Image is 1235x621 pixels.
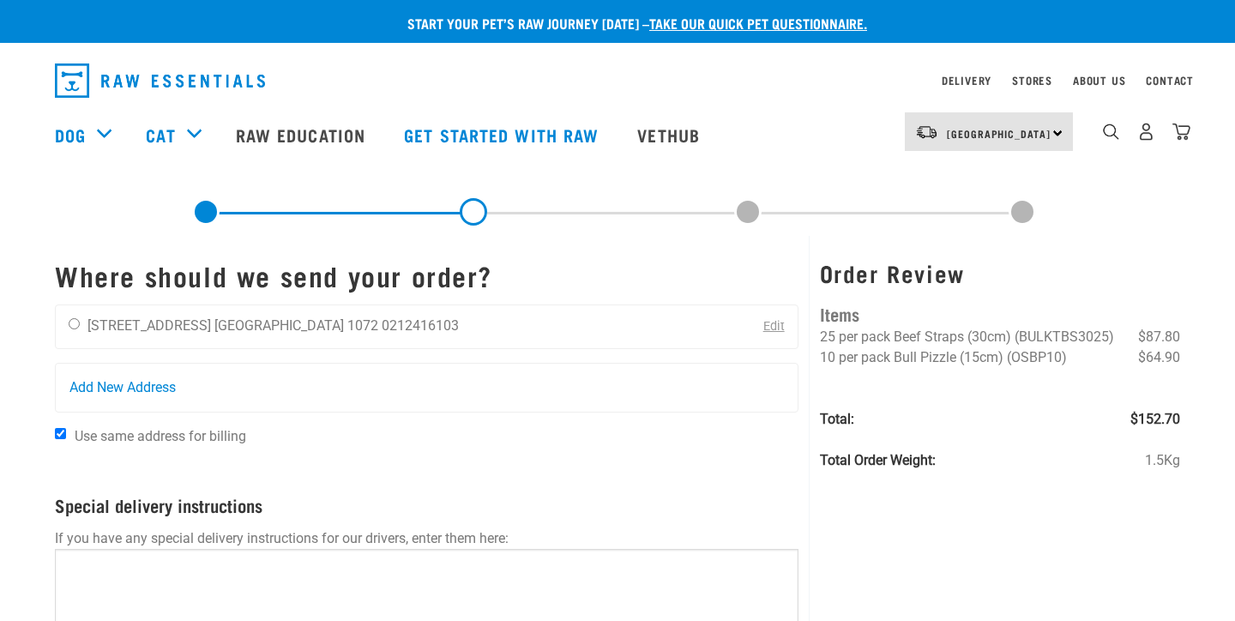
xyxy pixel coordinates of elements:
a: Dog [55,122,86,148]
span: $64.90 [1138,347,1180,368]
li: [STREET_ADDRESS] [87,317,211,334]
span: $87.80 [1138,327,1180,347]
span: 1.5Kg [1145,450,1180,471]
input: Use same address for billing [55,428,66,439]
li: [GEOGRAPHIC_DATA] 1072 [214,317,378,334]
img: home-icon@2x.png [1172,123,1190,141]
span: $152.70 [1130,409,1180,430]
a: About Us [1073,77,1125,83]
img: Raw Essentials Logo [55,63,265,98]
a: Delivery [942,77,991,83]
p: If you have any special delivery instructions for our drivers, enter them here: [55,528,798,549]
nav: dropdown navigation [41,57,1194,105]
a: Edit [763,319,785,334]
h4: Special delivery instructions [55,495,798,515]
a: Vethub [620,100,721,169]
li: 0212416103 [382,317,459,334]
span: 25 per pack Beef Straps (30cm) (BULKTBS3025) [820,329,1114,345]
a: Cat [146,122,175,148]
span: Use same address for billing [75,428,246,444]
a: Raw Education [219,100,387,169]
span: [GEOGRAPHIC_DATA] [947,130,1051,136]
a: Stores [1012,77,1052,83]
img: user.png [1137,123,1155,141]
img: home-icon-1@2x.png [1103,124,1119,140]
a: Add New Address [56,364,798,412]
h1: Where should we send your order? [55,260,798,291]
span: 10 per pack Bull Pizzle (15cm) (OSBP10) [820,349,1067,365]
h4: Items [820,300,1180,327]
a: Contact [1146,77,1194,83]
strong: Total: [820,411,854,427]
h3: Order Review [820,260,1180,286]
img: van-moving.png [915,124,938,140]
span: Add New Address [69,377,176,398]
a: Get started with Raw [387,100,620,169]
a: take our quick pet questionnaire. [649,19,867,27]
strong: Total Order Weight: [820,452,936,468]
